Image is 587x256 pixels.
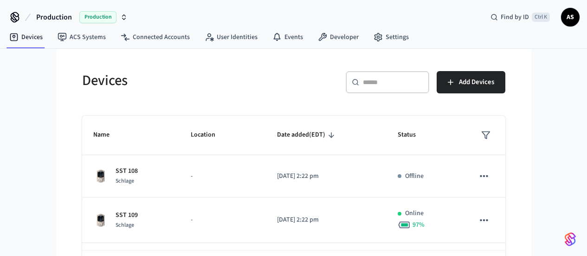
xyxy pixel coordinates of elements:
p: [DATE] 2:22 pm [277,171,375,181]
span: Schlage [116,221,134,229]
button: AS [561,8,580,26]
span: 97 % [413,220,425,230]
a: Devices [2,29,50,46]
p: - [191,171,255,181]
img: SeamLogoGradient.69752ec5.svg [565,232,576,247]
a: Connected Accounts [113,29,197,46]
p: Online [405,209,424,218]
img: Schlage Sense Smart Deadbolt with Camelot Trim, Front [93,213,108,228]
a: Developer [310,29,366,46]
img: Schlage Sense Smart Deadbolt with Camelot Trim, Front [93,169,108,184]
div: Find by IDCtrl K [483,9,557,26]
a: ACS Systems [50,29,113,46]
span: Production [79,11,116,23]
button: Add Devices [437,71,505,93]
p: [DATE] 2:22 pm [277,215,375,225]
span: AS [562,9,579,26]
span: Location [191,128,227,142]
p: - [191,215,255,225]
p: SST 108 [116,166,138,176]
span: Status [398,128,428,142]
h5: Devices [82,71,288,90]
p: SST 109 [116,210,138,220]
p: Offline [405,171,424,181]
span: Production [36,12,72,23]
span: Add Devices [459,76,494,88]
span: Name [93,128,122,142]
a: Settings [366,29,416,46]
a: User Identities [197,29,265,46]
span: Date added(EDT) [277,128,337,142]
a: Events [265,29,310,46]
span: Ctrl K [532,13,550,22]
span: Schlage [116,177,134,185]
span: Find by ID [501,13,529,22]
